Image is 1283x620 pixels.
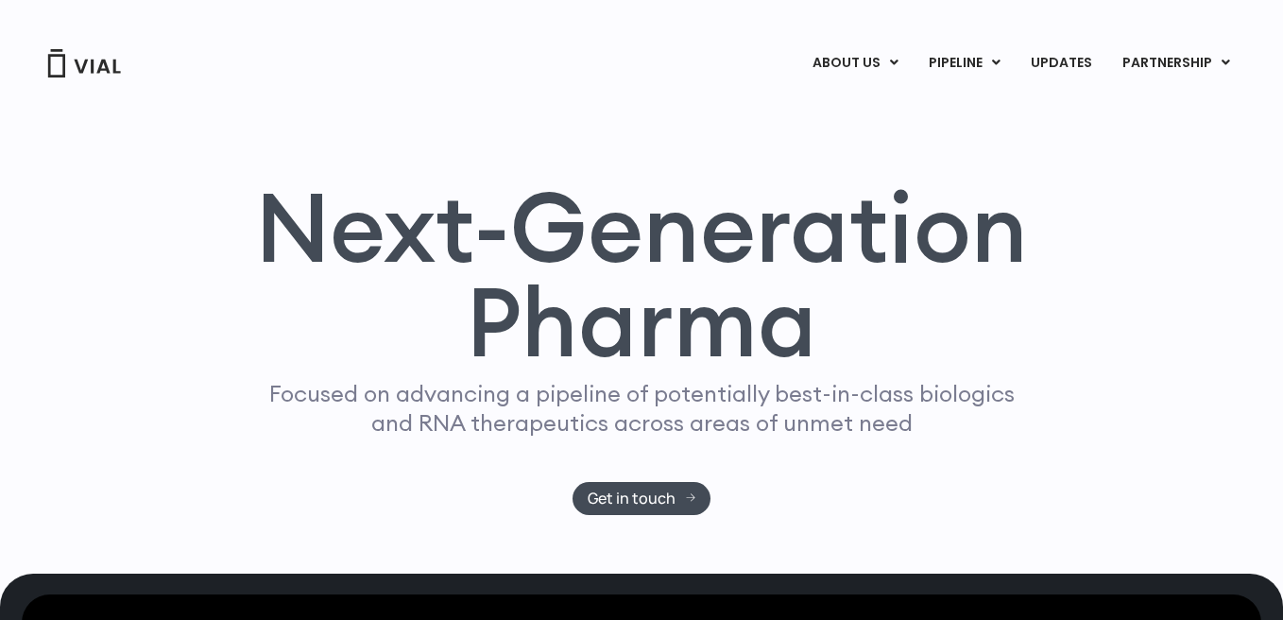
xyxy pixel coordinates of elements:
[588,491,676,506] span: Get in touch
[261,379,1022,438] p: Focused on advancing a pipeline of potentially best-in-class biologics and RNA therapeutics acros...
[914,47,1015,79] a: PIPELINEMenu Toggle
[232,180,1051,370] h1: Next-Generation Pharma
[46,49,122,77] img: Vial Logo
[797,47,913,79] a: ABOUT USMenu Toggle
[1107,47,1245,79] a: PARTNERSHIPMenu Toggle
[1016,47,1106,79] a: UPDATES
[573,482,711,515] a: Get in touch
